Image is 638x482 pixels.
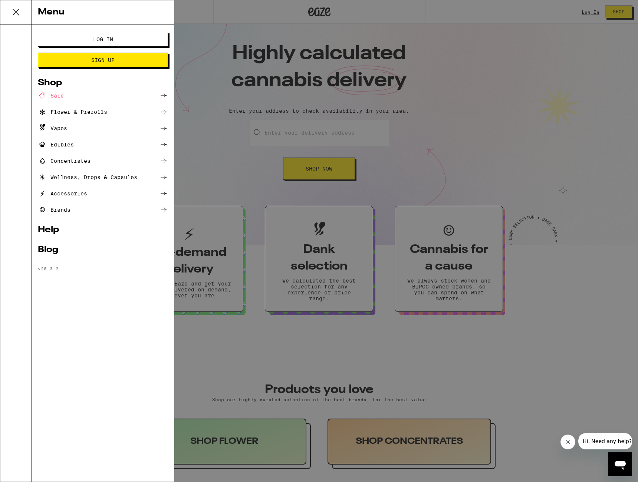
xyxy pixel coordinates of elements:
[38,156,168,165] a: Concentrates
[38,156,91,165] div: Concentrates
[38,53,168,67] button: Sign Up
[38,108,107,116] div: Flower & Prerolls
[38,173,137,182] div: Wellness, Drops & Capsules
[32,0,174,24] div: Menu
[560,435,575,449] iframe: Close message
[38,189,87,198] div: Accessories
[38,173,168,182] a: Wellness, Drops & Capsules
[93,37,113,42] span: Log In
[38,189,168,198] a: Accessories
[91,57,115,63] span: Sign Up
[38,140,168,149] a: Edibles
[38,36,168,42] a: Log In
[38,205,168,214] a: Brands
[38,124,67,133] div: Vapes
[38,91,168,100] a: Sale
[608,452,632,476] iframe: Button to launch messaging window
[38,57,168,63] a: Sign Up
[38,124,168,133] a: Vapes
[578,433,632,449] iframe: Message from company
[38,245,168,254] a: Blog
[38,225,168,234] a: Help
[38,79,168,88] a: Shop
[38,91,64,100] div: Sale
[38,140,74,149] div: Edibles
[38,266,59,271] span: v 20.3.2
[38,32,168,47] button: Log In
[38,205,70,214] div: Brands
[38,108,168,116] a: Flower & Prerolls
